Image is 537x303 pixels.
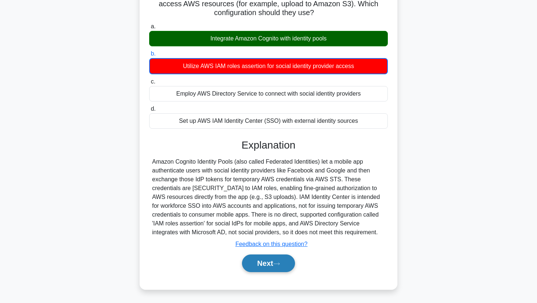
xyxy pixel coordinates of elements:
[151,23,155,29] span: a.
[149,58,388,74] div: Utilize AWS IAM roles assertion for social identity provider access
[235,241,308,247] a: Feedback on this question?
[151,78,155,85] span: c.
[149,86,388,101] div: Employ AWS Directory Service to connect with social identity providers
[154,139,383,151] h3: Explanation
[242,254,295,272] button: Next
[149,31,388,46] div: Integrate Amazon Cognito with identity pools
[151,106,155,112] span: d.
[152,157,385,237] div: Amazon Cognito Identity Pools (also called Federated Identities) let a mobile app authenticate us...
[149,113,388,129] div: Set up AWS IAM Identity Center (SSO) with external identity sources
[151,50,155,57] span: b.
